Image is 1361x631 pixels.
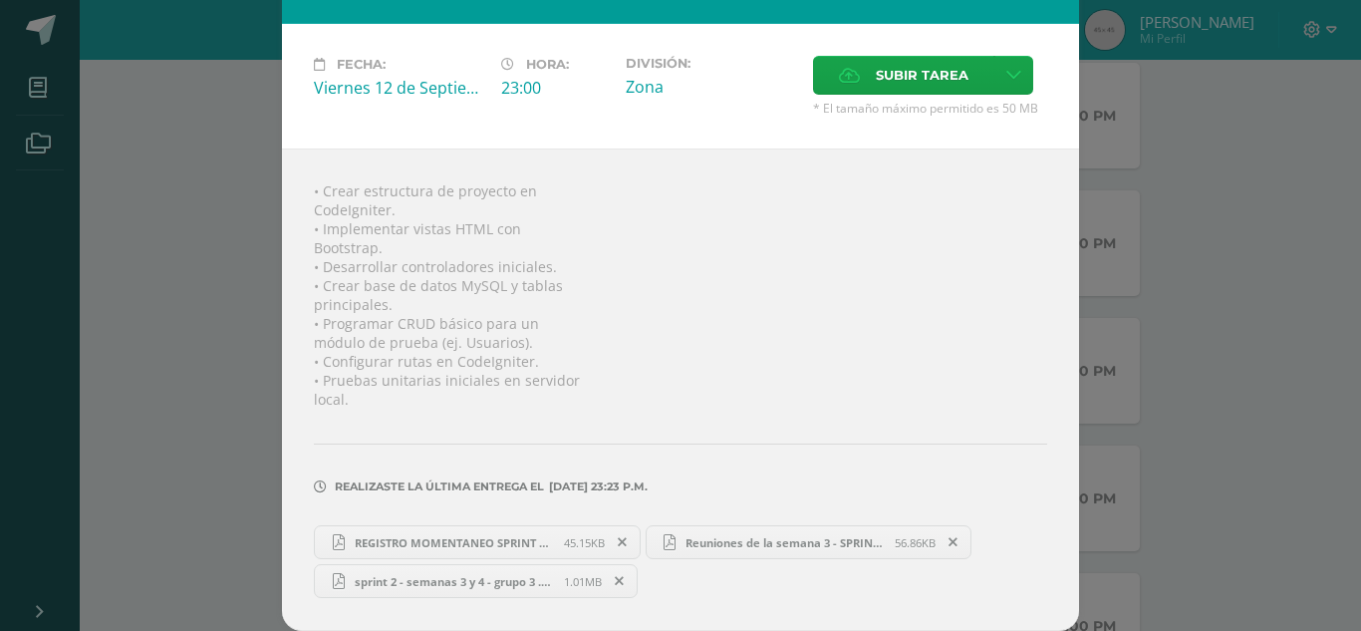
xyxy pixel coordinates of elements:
a: sprint 2 - semanas 3 y 4 - grupo 3 .pdf 1.01MB [314,564,638,598]
span: Hora: [526,57,569,72]
span: Fecha: [337,57,386,72]
span: 56.86KB [895,535,936,550]
span: 45.15KB [564,535,605,550]
div: • Crear estructura de proyecto en CodeIgniter. • Implementar vistas HTML con Bootstrap. • Desarro... [282,149,1079,631]
span: Realizaste la última entrega el [335,479,544,493]
span: Remover entrega [603,570,637,592]
div: 23:00 [501,77,610,99]
div: Viernes 12 de Septiembre [314,77,485,99]
span: Remover entrega [937,531,970,553]
label: División: [626,56,797,71]
a: REGISTRO MOMENTANEO SPRINT 2.pdf 45.15KB [314,525,641,559]
div: Zona [626,76,797,98]
span: REGISTRO MOMENTANEO SPRINT 2.pdf [345,535,564,550]
a: Reuniones de la semana 3 - SPRINT 2.pdf 56.86KB [646,525,972,559]
span: sprint 2 - semanas 3 y 4 - grupo 3 .pdf [345,574,564,589]
span: Remover entrega [606,531,640,553]
span: * El tamaño máximo permitido es 50 MB [813,100,1047,117]
span: [DATE] 23:23 p.m. [544,486,648,487]
span: Subir tarea [876,57,968,94]
span: 1.01MB [564,574,602,589]
span: Reuniones de la semana 3 - SPRINT 2.pdf [676,535,895,550]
